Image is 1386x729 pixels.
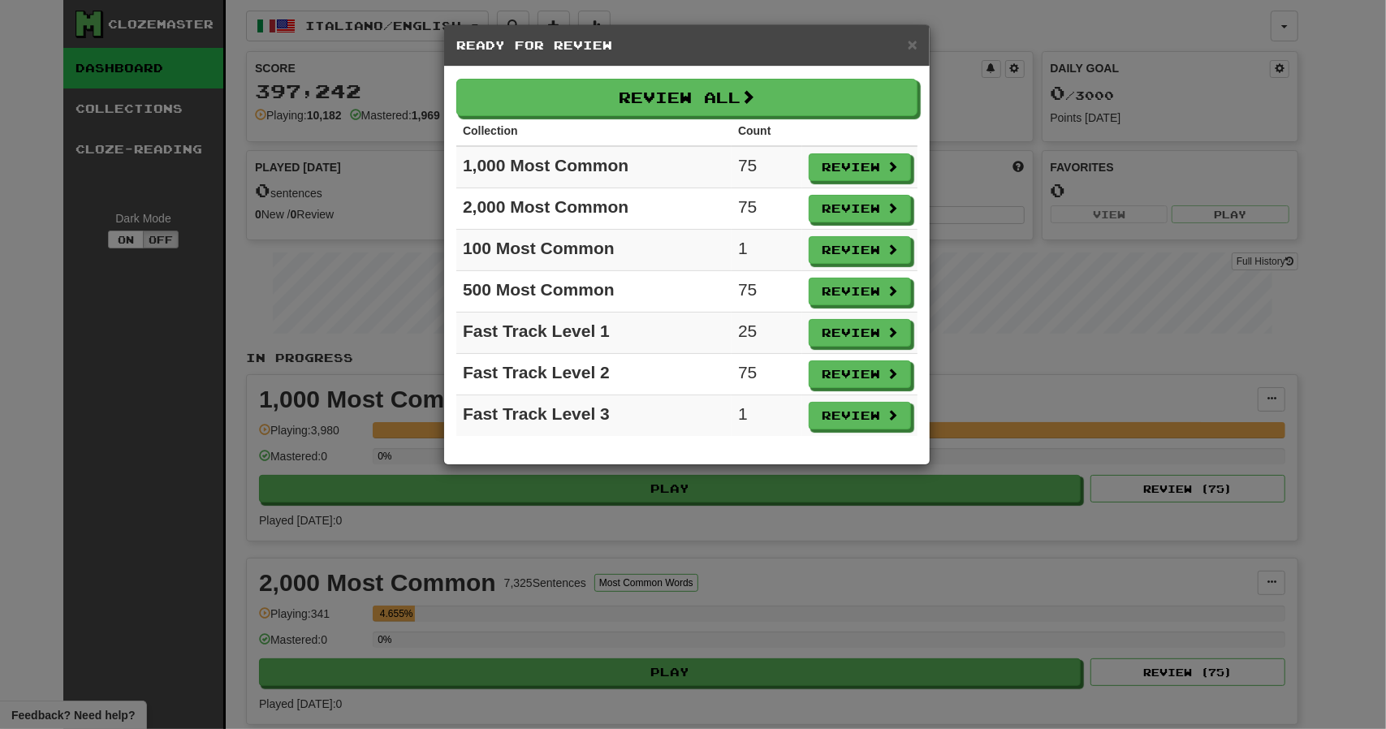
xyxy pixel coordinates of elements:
button: Close [908,36,918,53]
td: 100 Most Common [456,230,732,271]
span: × [908,35,918,54]
th: Collection [456,116,732,146]
td: 2,000 Most Common [456,188,732,230]
button: Review All [456,79,918,116]
td: Fast Track Level 3 [456,395,732,437]
td: 75 [732,271,802,313]
button: Review [809,360,911,388]
button: Review [809,236,911,264]
td: 1 [732,230,802,271]
td: 75 [732,188,802,230]
button: Review [809,402,911,429]
button: Review [809,153,911,181]
td: 75 [732,146,802,188]
td: Fast Track Level 2 [456,354,732,395]
th: Count [732,116,802,146]
button: Review [809,319,911,347]
td: 75 [732,354,802,395]
td: 1,000 Most Common [456,146,732,188]
td: 25 [732,313,802,354]
button: Review [809,278,911,305]
td: 1 [732,395,802,437]
td: 500 Most Common [456,271,732,313]
td: Fast Track Level 1 [456,313,732,354]
button: Review [809,195,911,222]
h5: Ready for Review [456,37,918,54]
